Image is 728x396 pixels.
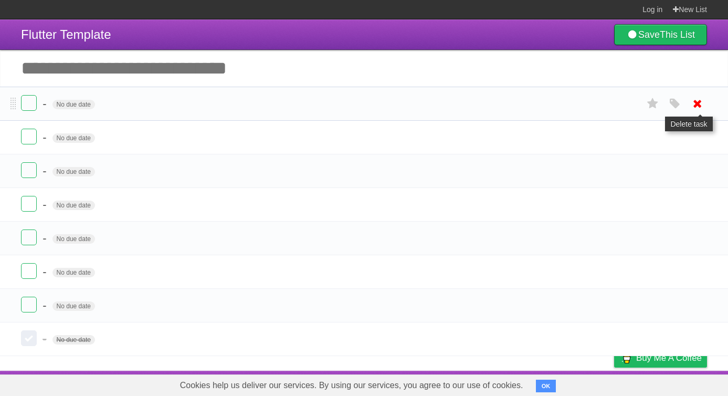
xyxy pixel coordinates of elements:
[614,24,707,45] a: SaveThis List
[21,330,37,346] label: Done
[43,198,49,211] span: -
[43,299,49,312] span: -
[52,201,95,210] span: No due date
[43,97,49,110] span: -
[660,29,695,40] b: This List
[43,332,49,346] span: -
[614,348,707,368] a: Buy me a coffee
[170,375,534,396] span: Cookies help us deliver our services. By using our services, you agree to our use of cookies.
[52,268,95,277] span: No due date
[43,265,49,278] span: -
[21,162,37,178] label: Done
[21,196,37,212] label: Done
[21,297,37,312] label: Done
[619,349,634,367] img: Buy me a coffee
[43,131,49,144] span: -
[636,349,702,367] span: Buy me a coffee
[52,133,95,143] span: No due date
[43,232,49,245] span: -
[474,373,497,393] a: About
[565,373,588,393] a: Terms
[641,373,707,393] a: Suggest a feature
[52,100,95,109] span: No due date
[21,95,37,111] label: Done
[509,373,552,393] a: Developers
[43,164,49,178] span: -
[600,373,628,393] a: Privacy
[21,263,37,279] label: Done
[21,129,37,144] label: Done
[21,27,111,41] span: Flutter Template
[52,234,95,244] span: No due date
[52,301,95,311] span: No due date
[643,95,663,112] label: Star task
[21,230,37,245] label: Done
[52,335,95,345] span: No due date
[536,380,556,392] button: OK
[52,167,95,176] span: No due date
